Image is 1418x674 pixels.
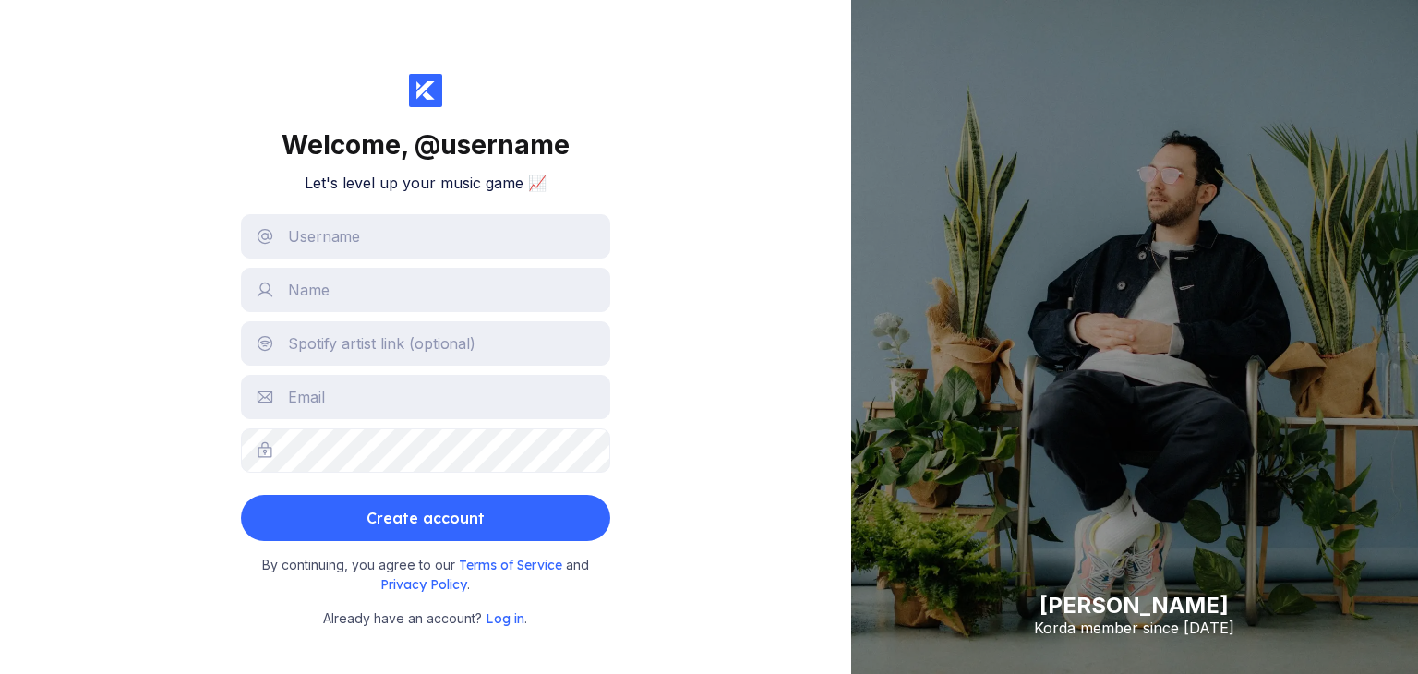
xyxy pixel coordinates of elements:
[380,576,467,592] a: Privacy Policy
[305,174,547,192] h2: Let's level up your music game 📈
[241,214,610,259] input: Username
[440,129,570,161] span: username
[459,557,566,573] span: Terms of Service
[380,576,467,593] span: Privacy Policy
[1034,619,1234,637] div: Korda member since [DATE]
[486,610,524,627] span: Log in
[323,608,527,629] small: Already have an account? .
[367,499,485,536] div: Create account
[415,129,440,161] span: @
[241,375,610,419] input: Email
[1034,592,1234,619] div: [PERSON_NAME]
[241,495,610,541] button: Create account
[486,610,524,626] a: Log in
[459,557,566,572] a: Terms of Service
[282,129,570,161] div: Welcome,
[241,268,610,312] input: Name
[241,321,610,366] input: Spotify artist link (optional)
[250,556,601,594] small: By continuing, you agree to our and .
